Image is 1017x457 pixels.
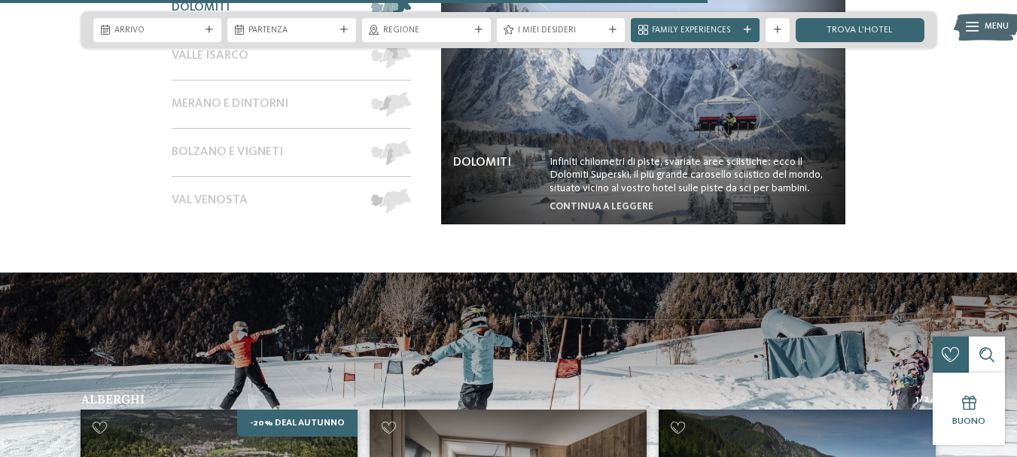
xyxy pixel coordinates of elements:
[952,416,985,426] span: Buono
[172,1,230,15] span: Dolomiti
[248,25,335,37] span: Partenza
[933,373,1005,445] a: Buono
[81,391,145,407] span: Alberghi
[924,393,936,407] span: 24
[652,25,738,37] span: Family Experiences
[796,18,924,42] a: trova l’hotel
[114,25,201,37] span: Arrivo
[172,49,248,63] span: Valle Isarco
[172,145,283,160] span: Bolzano e vigneti
[550,202,653,212] a: continua a leggere
[919,393,924,407] span: /
[172,97,288,111] span: Merano e dintorni
[518,25,604,37] span: I miei desideri
[383,25,470,37] span: Regione
[915,393,919,407] span: 1
[172,193,248,208] span: Val Venosta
